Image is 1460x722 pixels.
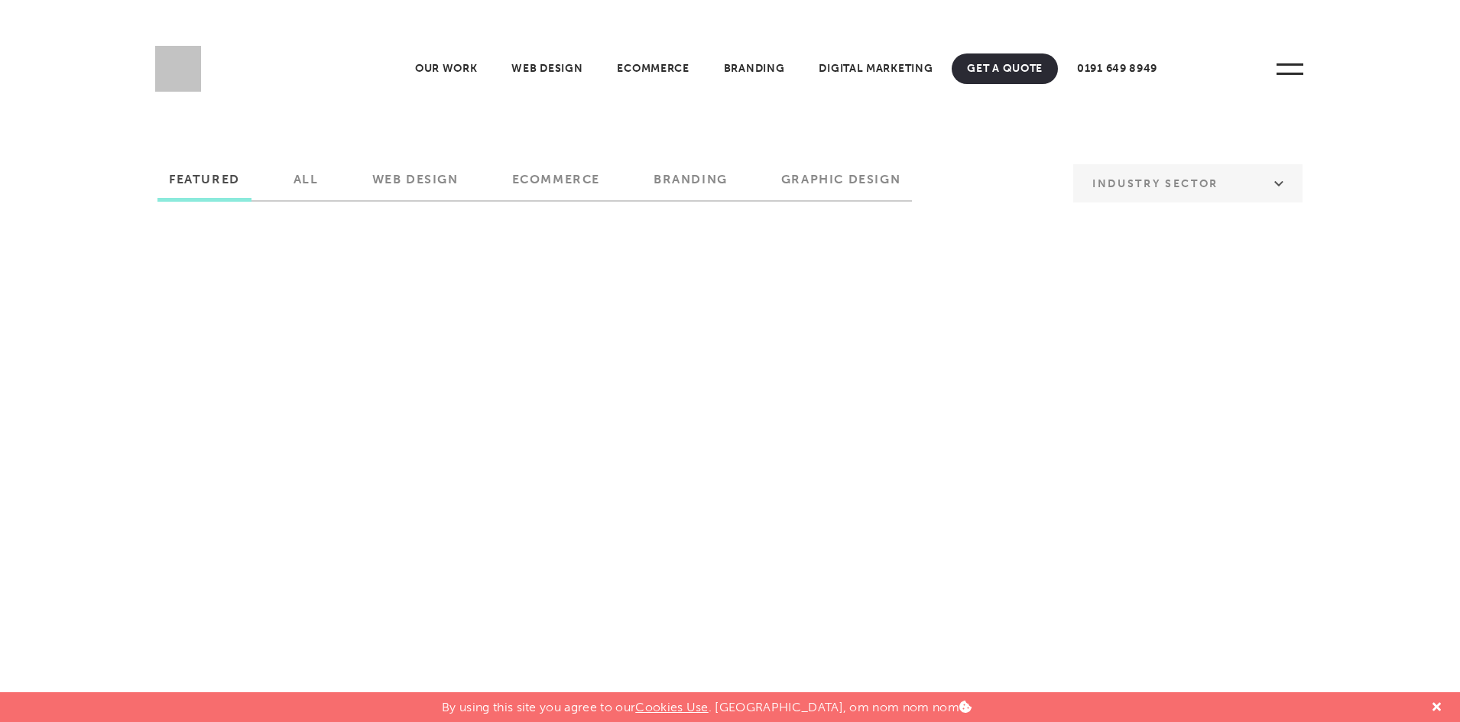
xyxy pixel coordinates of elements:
[803,53,948,84] a: Digital Marketing
[501,172,612,198] label: Ecommerce
[157,172,251,198] label: Featured
[442,692,972,714] p: By using this site you agree to our . [GEOGRAPHIC_DATA], om nom nom nom
[282,172,330,198] label: All
[1062,53,1173,84] a: 0191 649 8949
[496,53,598,84] a: Web Design
[709,53,800,84] a: Branding
[642,172,739,198] label: Branding
[155,46,201,92] img: Sleeky Web Design Newcastle
[952,53,1058,84] a: Get A Quote
[602,53,704,84] a: Ecommerce
[770,172,912,198] label: Graphic Design
[361,172,470,198] label: Web Design
[400,53,493,84] a: Our Work
[635,700,709,714] a: Cookies Use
